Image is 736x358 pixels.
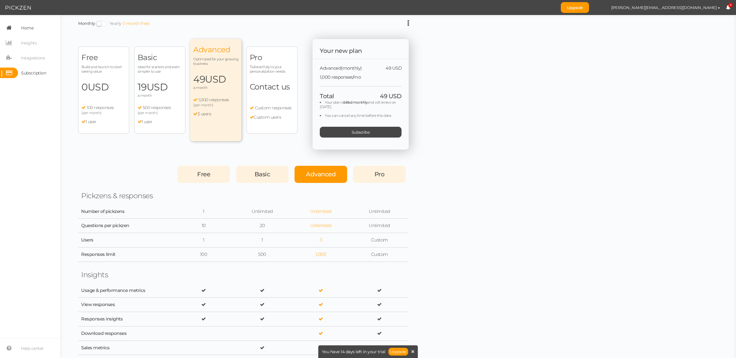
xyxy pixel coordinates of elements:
div: Insights [81,270,171,279]
div: 1,000 responses/mo [320,71,402,80]
div: Unlimited [236,209,289,214]
span: (per month) [81,111,102,115]
div: Custom [353,237,406,243]
div: Free Build and launch to start seeing value 0USD 100 responses (per month) 1 user [78,47,129,134]
div: 500 [236,252,289,257]
li: Custom users [250,115,294,120]
div: Basic [236,166,289,183]
span: Optimized for your growing business [193,57,238,66]
span: and will renew on [DATE]. [320,100,396,109]
div: Basic Ideal for starters and even simpler to use 19USD a month 500 responses (per month) 1 user [134,47,185,134]
span: 100 responses [87,105,114,110]
span: 1,000 responses [198,97,229,102]
span: Free [81,53,126,62]
span: 49 USD [386,65,402,71]
div: 1 [177,209,230,214]
div: Responses insights [81,316,171,322]
span: USD [88,81,109,93]
span: (monthly) [341,65,362,71]
div: Usage & performance metrics [81,288,171,293]
a: Upgrade [561,2,589,13]
a: Upgrade [388,348,408,356]
span: Basic [255,171,270,178]
span: 49 [193,73,238,85]
button: [PERSON_NAME][EMAIL_ADDRESS][DOMAIN_NAME] [606,2,726,13]
span: Build and launch to start seeing value [81,65,126,74]
a: Monthly [78,21,95,26]
div: 10 [177,223,230,229]
span: You have 14 days left in your trial [322,350,386,354]
span: Custom responses [255,105,292,111]
li: 1 user [81,119,126,125]
span: Basic [138,53,182,62]
span: [PERSON_NAME][EMAIL_ADDRESS][DOMAIN_NAME] [611,5,717,10]
div: Subscribe [320,127,402,138]
span: 19 [138,81,182,93]
span: Insights [21,38,37,48]
span: Subscription [21,68,46,78]
span: Home [21,23,33,33]
div: Free [177,166,230,183]
span: Free [197,171,210,178]
span: Pro [374,171,385,178]
span: Help center [21,344,44,353]
div: Sales metrics [81,345,171,351]
span: (per month) [193,103,213,107]
div: Unlimited [295,223,347,229]
div: Unlimited [295,209,347,214]
div: Pro [353,166,406,183]
span: 0 [81,81,126,93]
div: 100 [177,252,230,257]
div: Users [81,237,171,243]
span: USD [147,81,168,93]
img: Pickzen logo [5,4,31,11]
span: 49 USD [380,93,402,100]
span: a month [138,93,152,98]
div: Pickzens & responses [81,191,171,200]
div: 3 [295,237,347,243]
span: Advanced [193,45,238,54]
span: Total [320,93,334,100]
div: Advanced [295,166,347,183]
div: 1 [236,237,289,243]
span: Tailored fully to your personalization needs [250,65,294,74]
div: Questions per pickzen [81,223,171,229]
li: 3 users [193,111,238,117]
li: 1 user [138,119,182,125]
span: 9 [728,3,733,8]
div: View responses [81,302,171,308]
span: Advanced [306,171,336,178]
span: Contact us [250,82,290,92]
span: You can cancel any time before this date. [325,113,392,118]
div: Unlimited [353,223,406,229]
div: Your new plan [313,39,409,59]
div: Pro Tailored fully to your personalization needs Contact us Custom responses Custom users [246,47,298,134]
div: Unlimited [353,209,406,214]
span: Pro [250,53,294,62]
div: 1,000 [295,252,347,257]
span: Ideal for starters and even simpler to use [138,65,182,74]
div: Download responses [81,331,171,336]
div: 1 [177,237,230,243]
span: Subscribe [352,130,370,135]
span: Integrations [21,53,45,63]
div: Responses limit [81,252,171,257]
span: a month [193,85,208,90]
span: 500 responses [143,105,171,110]
div: Number of pickzens [81,209,108,214]
div: (1 month free) [122,21,150,26]
div: Custom [353,252,406,257]
div: Advanced Optimized for your growing business 49USD a month 1,000 responses (per month) 3 users [190,39,241,141]
span: USD [205,73,226,85]
div: 20 [236,223,289,229]
span: Your plan is [325,100,344,105]
img: 0f89b77e1f8de0a8c70df4683e3cf21a [595,2,606,13]
span: Advanced [320,65,362,71]
span: (per month) [138,111,158,115]
b: billed monthly [344,100,368,105]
